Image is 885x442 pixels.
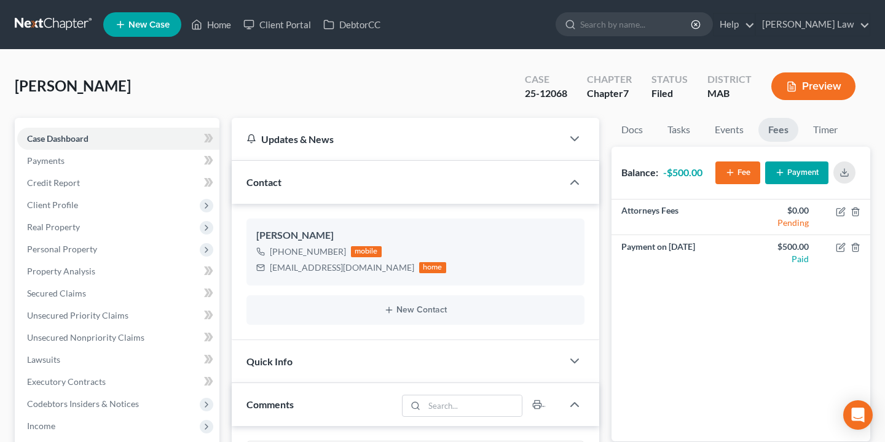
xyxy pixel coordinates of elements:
span: Codebtors Insiders & Notices [27,398,139,409]
a: Case Dashboard [17,128,219,150]
a: Tasks [658,118,700,142]
a: Credit Report [17,172,219,194]
div: [PHONE_NUMBER] [270,246,346,258]
div: [PERSON_NAME] [256,228,575,243]
span: Case Dashboard [27,133,88,144]
a: DebtorCC [317,14,387,36]
div: Status [651,72,688,87]
button: Fee [715,161,760,184]
a: Secured Claims [17,282,219,304]
span: Unsecured Priority Claims [27,310,128,320]
a: Events [705,118,753,142]
strong: Balance: [621,166,658,178]
span: Credit Report [27,177,80,188]
div: Case [525,72,567,87]
span: Executory Contracts [27,376,106,387]
div: [EMAIL_ADDRESS][DOMAIN_NAME] [270,262,414,274]
div: Paid [750,253,808,265]
a: Fees [758,118,798,142]
a: Timer [803,118,848,142]
a: Payments [17,150,219,172]
a: [PERSON_NAME] Law [756,14,870,36]
td: Attorneys Fees [612,200,741,235]
span: Payments [27,155,65,166]
span: Contact [246,176,281,188]
div: 25-12068 [525,87,567,101]
span: Client Profile [27,200,78,210]
span: New Case [128,20,170,29]
span: Lawsuits [27,354,60,365]
div: home [419,262,446,273]
span: Quick Info [246,355,293,367]
input: Search by name... [580,13,693,36]
span: Property Analysis [27,266,95,276]
div: mobile [351,246,382,257]
span: Personal Property [27,244,97,254]
a: Executory Contracts [17,371,219,393]
span: Income [27,421,55,431]
div: Chapter [587,72,632,87]
div: Filed [651,87,688,101]
input: Search... [424,395,522,416]
a: Help [714,14,755,36]
span: Comments [246,398,294,410]
td: Payment on [DATE] [612,235,741,270]
span: Secured Claims [27,288,86,298]
a: Unsecured Priority Claims [17,304,219,327]
a: Home [185,14,237,36]
div: MAB [707,87,752,101]
div: $0.00 [750,204,808,217]
div: District [707,72,752,87]
a: Property Analysis [17,260,219,282]
button: New Contact [256,305,575,315]
button: Payment [765,161,828,184]
a: Lawsuits [17,349,219,371]
div: Updates & News [246,133,548,145]
div: Pending [750,217,808,229]
a: Client Portal [237,14,317,36]
div: $500.00 [750,241,808,253]
div: Chapter [587,87,632,101]
span: Real Property [27,222,80,232]
strong: -$500.00 [663,166,702,178]
span: Unsecured Nonpriority Claims [27,332,144,343]
span: 7 [623,87,629,99]
div: Open Intercom Messenger [843,400,873,430]
button: Preview [771,72,855,100]
span: [PERSON_NAME] [15,77,131,95]
a: Unsecured Nonpriority Claims [17,327,219,349]
a: Docs [612,118,653,142]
